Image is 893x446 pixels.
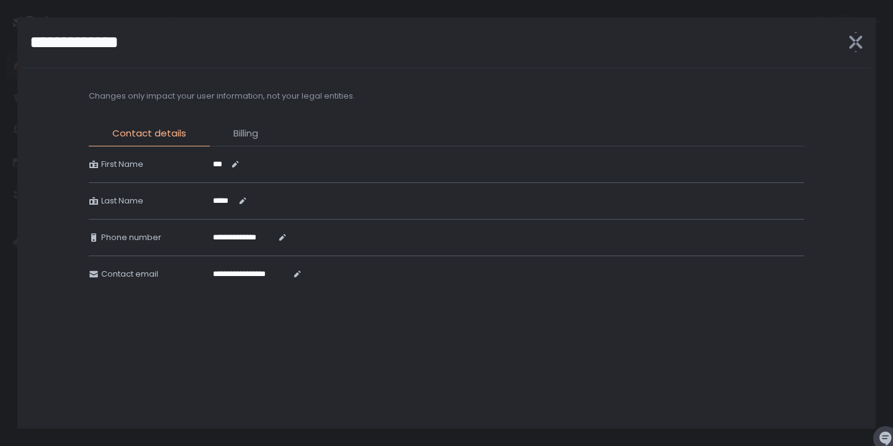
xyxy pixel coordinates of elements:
[89,91,355,102] h2: Changes only impact your user information, not your legal entities.
[233,127,258,141] span: Billing
[101,232,161,243] span: Phone number
[101,195,143,207] span: Last Name
[101,159,143,170] span: First Name
[101,269,158,280] span: Contact email
[112,127,186,141] span: Contact details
